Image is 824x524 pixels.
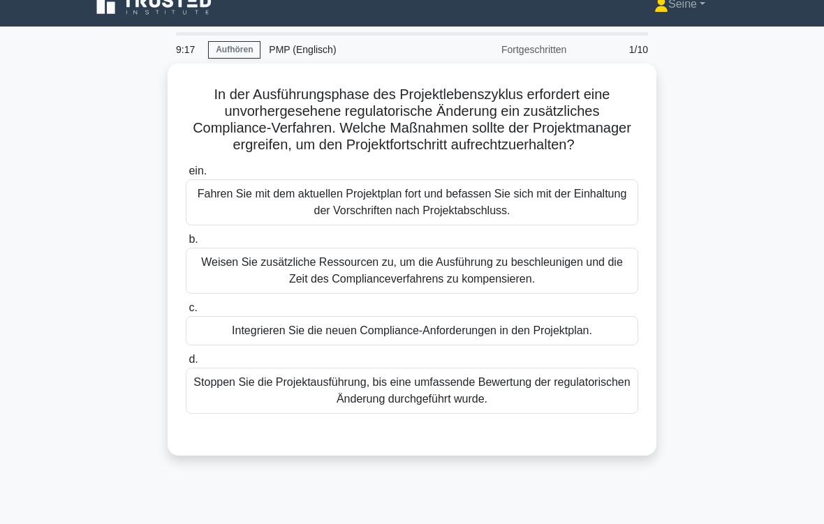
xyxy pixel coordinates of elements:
div: 1/10 [575,36,656,63]
div: Integrieren Sie die neuen Compliance-Anforderungen in den Projektplan. [186,316,638,345]
a: Aufhören [208,41,260,59]
div: Fortgeschritten [453,36,575,63]
span: c. [189,301,197,313]
div: PMP (Englisch) [260,36,453,63]
div: Stoppen Sie die Projektausführung, bis eine umfassende Bewertung der regulatorischen Änderung dur... [186,368,638,414]
div: Weisen Sie zusätzliche Ressourcen zu, um die Ausführung zu beschleunigen und die Zeit des Complia... [186,248,638,294]
font: In der Ausführungsphase des Projektlebenszyklus erfordert eine unvorhergesehene regulatorische Än... [193,87,631,152]
div: Fahren Sie mit dem aktuellen Projektplan fort und befassen Sie sich mit der Einhaltung der Vorsch... [186,179,638,225]
div: 9:17 [168,36,208,63]
span: ein. [189,165,207,177]
span: d. [189,353,198,365]
span: b. [189,233,198,245]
